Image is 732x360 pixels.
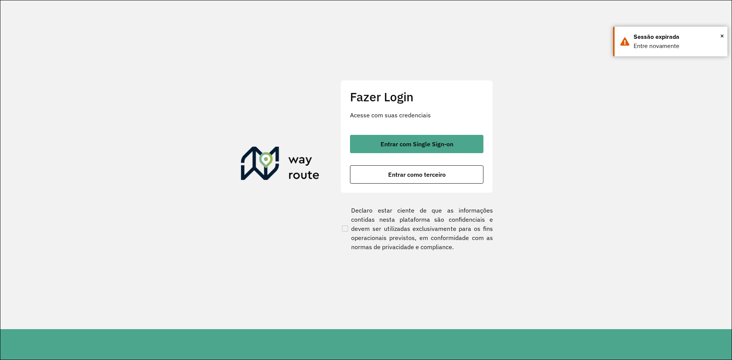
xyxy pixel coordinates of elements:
[350,135,483,153] button: button
[350,165,483,184] button: button
[720,30,724,42] span: ×
[720,30,724,42] button: Close
[350,90,483,104] h2: Fazer Login
[380,141,453,147] span: Entrar com Single Sign-on
[634,42,722,51] div: Entre novamente
[634,32,722,42] div: Sessão expirada
[388,171,446,178] span: Entrar como terceiro
[241,147,319,183] img: Roteirizador AmbevTech
[350,110,483,120] p: Acesse com suas credenciais
[340,206,493,251] label: Declaro estar ciente de que as informações contidas nesta plataforma são confidenciais e devem se...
